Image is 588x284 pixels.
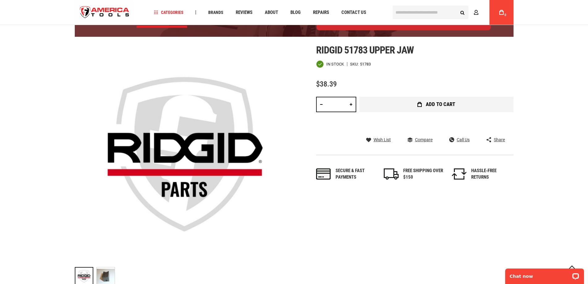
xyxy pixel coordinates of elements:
[316,44,414,56] span: Ridgid 51783 upper jaw
[316,168,331,180] img: payments
[457,6,468,18] button: Search
[341,10,366,15] span: Contact Us
[505,13,506,17] span: 0
[290,10,301,15] span: Blog
[75,1,135,24] a: store logo
[208,10,223,15] span: Brands
[75,45,294,264] img: RIDGID 51783 UPPER JAW
[313,10,329,15] span: Repairs
[75,1,135,24] img: America Tools
[316,60,344,68] div: Availability
[471,167,511,181] div: HASSLE-FREE RETURNS
[236,10,252,15] span: Reviews
[316,80,337,88] span: $38.39
[265,10,278,15] span: About
[358,114,515,132] iframe: Secure express checkout frame
[262,8,281,17] a: About
[449,137,470,142] a: Call Us
[339,8,369,17] a: Contact Us
[403,167,443,181] div: FREE SHIPPING OVER $150
[326,62,344,66] span: In stock
[359,97,514,112] button: Add to Cart
[350,62,360,66] strong: SKU
[374,138,391,142] span: Wish List
[457,138,470,142] span: Call Us
[288,8,303,17] a: Blog
[501,265,588,284] iframe: LiveChat chat widget
[452,168,467,180] img: returns
[151,8,186,17] a: Categories
[366,137,391,142] a: Wish List
[408,137,433,142] a: Compare
[384,168,399,180] img: shipping
[426,102,455,107] span: Add to Cart
[336,167,376,181] div: Secure & fast payments
[494,138,505,142] span: Share
[154,10,184,15] span: Categories
[205,8,226,17] a: Brands
[415,138,433,142] span: Compare
[233,8,255,17] a: Reviews
[360,62,371,66] div: 51783
[310,8,332,17] a: Repairs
